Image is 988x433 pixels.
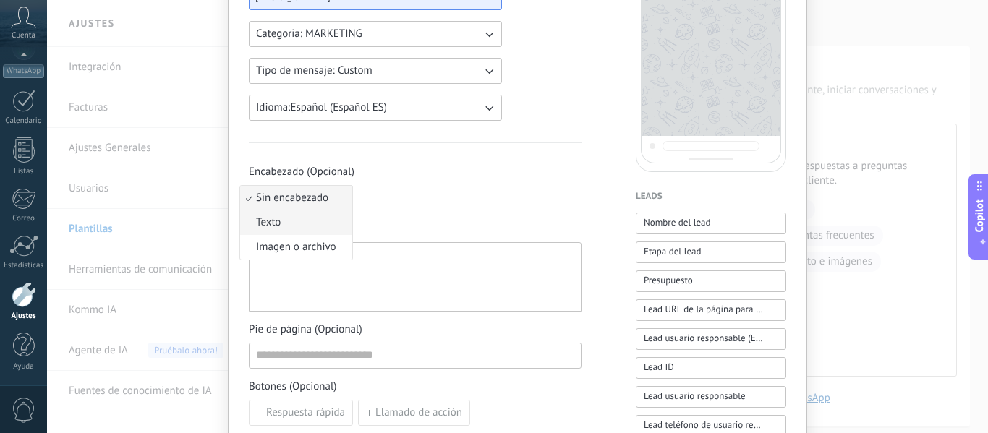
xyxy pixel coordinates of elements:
[644,273,693,288] span: Presupuesto
[636,189,786,204] h4: Leads
[249,58,502,84] button: Tipo de mensaje: Custom
[644,418,763,432] span: Lead teléfono de usuario responsable
[249,21,502,47] button: Categoria: MARKETING
[636,386,786,408] button: Lead usuario responsable
[636,213,786,234] button: Nombre del lead
[636,328,786,350] button: Lead usuario responsable (Email)
[256,191,328,205] span: Sin encabezado
[249,380,582,394] span: Botones (Opcional)
[266,408,345,418] span: Respuesta rápida
[644,215,711,230] span: Nombre del lead
[972,199,987,232] span: Copilot
[12,31,35,40] span: Cuenta
[636,299,786,321] button: Lead URL de la página para compartir con los clientes
[249,95,502,121] button: Idioma:Español (Español ES)
[256,240,336,254] span: Imagen o archivo
[256,27,362,41] span: Categoria: MARKETING
[249,222,582,236] span: Cuerpo del texto
[3,362,45,372] div: Ayuda
[3,214,45,223] div: Correo
[644,331,763,346] span: Lead usuario responsable (Email)
[636,241,786,263] button: Etapa del lead
[644,244,701,259] span: Etapa del lead
[3,64,44,78] div: WhatsApp
[3,116,45,126] div: Calendario
[375,408,462,418] span: Llamado de acción
[644,302,763,317] span: Lead URL de la página para compartir con los clientes
[256,64,372,78] span: Tipo de mensaje: Custom
[644,360,674,374] span: Lead ID
[636,270,786,292] button: Presupuesto
[3,167,45,176] div: Listas
[3,312,45,321] div: Ajustes
[636,357,786,379] button: Lead ID
[249,165,582,179] span: Encabezado (Opcional)
[249,322,582,337] span: Pie de página (Opcional)
[358,400,470,426] button: Llamado de acción
[644,389,746,403] span: Lead usuario responsable
[256,100,387,115] span: Idioma: Español (Español ES)
[249,400,353,426] button: Respuesta rápida
[256,215,281,230] span: Texto
[3,261,45,270] div: Estadísticas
